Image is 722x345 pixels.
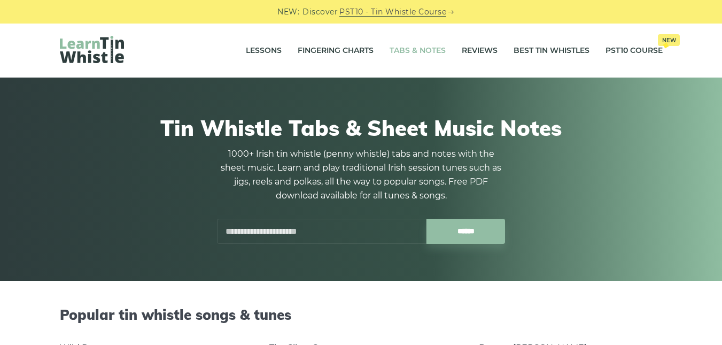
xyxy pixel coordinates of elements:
a: Reviews [462,37,498,64]
span: New [658,34,680,46]
h1: Tin Whistle Tabs & Sheet Music Notes [60,115,663,141]
a: Tabs & Notes [390,37,446,64]
p: 1000+ Irish tin whistle (penny whistle) tabs and notes with the sheet music. Learn and play tradi... [217,147,506,203]
a: Best Tin Whistles [514,37,589,64]
a: Fingering Charts [298,37,374,64]
h2: Popular tin whistle songs & tunes [60,306,663,323]
img: LearnTinWhistle.com [60,36,124,63]
a: PST10 CourseNew [605,37,663,64]
a: Lessons [246,37,282,64]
